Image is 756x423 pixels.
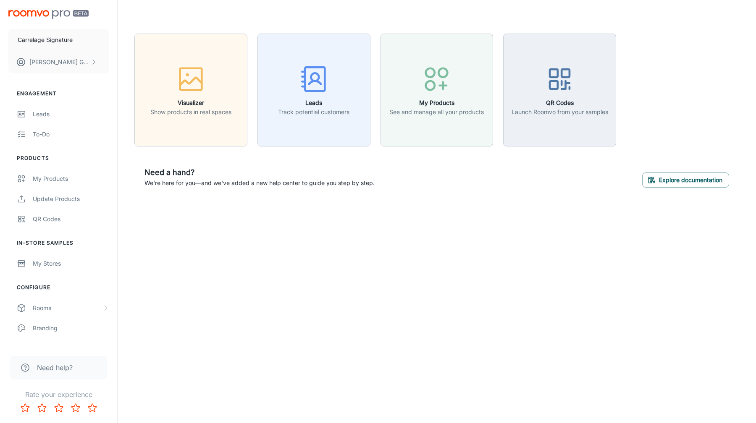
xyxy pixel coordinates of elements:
img: Roomvo PRO Beta [8,10,89,19]
a: QR CodesLaunch Roomvo from your samples [503,85,616,94]
button: LeadsTrack potential customers [257,34,370,146]
div: Leads [33,110,109,119]
h6: My Products [389,98,484,107]
button: VisualizerShow products in real spaces [134,34,247,146]
p: We're here for you—and we've added a new help center to guide you step by step. [144,178,375,188]
h6: QR Codes [512,98,608,107]
p: See and manage all your products [389,107,484,117]
div: To-do [33,130,109,139]
button: QR CodesLaunch Roomvo from your samples [503,34,616,146]
a: LeadsTrack potential customers [257,85,370,94]
button: Explore documentation [642,172,729,188]
a: My ProductsSee and manage all your products [381,85,493,94]
button: [PERSON_NAME] GUIGUES [8,51,109,73]
p: Carrelage Signature [18,35,73,44]
h6: Leads [278,98,349,107]
a: Explore documentation [642,175,729,183]
p: Launch Roomvo from your samples [512,107,608,117]
p: Track potential customers [278,107,349,117]
p: [PERSON_NAME] GUIGUES [29,57,89,67]
div: Update Products [33,194,109,204]
button: My ProductsSee and manage all your products [381,34,493,146]
div: QR Codes [33,214,109,224]
button: Carrelage Signature [8,29,109,51]
p: Show products in real spaces [150,107,231,117]
h6: Need a hand? [144,167,375,178]
h6: Visualizer [150,98,231,107]
div: My Products [33,174,109,183]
